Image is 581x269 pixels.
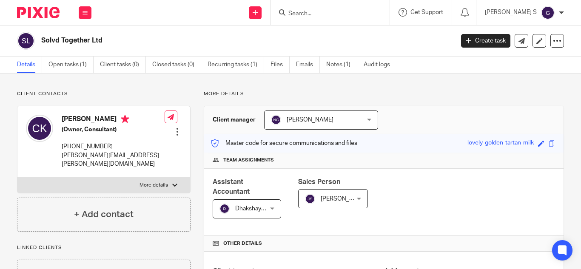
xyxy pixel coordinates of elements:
img: Pixie [17,7,60,18]
p: More details [204,91,564,97]
p: [PHONE_NUMBER] [62,142,165,151]
span: [PERSON_NAME] [321,196,367,202]
span: Get Support [410,9,443,15]
img: svg%3E [541,6,555,20]
a: Emails [296,57,320,73]
p: Client contacts [17,91,191,97]
span: Dhakshaya M [235,206,271,212]
p: More details [140,182,168,189]
i: Primary [121,115,129,123]
p: [PERSON_NAME] S [485,8,537,17]
p: [PERSON_NAME][EMAIL_ADDRESS][PERSON_NAME][DOMAIN_NAME] [62,151,165,169]
a: Notes (1) [326,57,357,73]
p: Linked clients [17,244,191,251]
a: Open tasks (1) [48,57,94,73]
span: Assistant Accountant [213,178,250,195]
img: svg%3E [17,32,35,50]
h2: Solvd Together Ltd [41,36,367,45]
span: [PERSON_NAME] [287,117,333,123]
img: svg%3E [271,115,281,125]
a: Files [271,57,290,73]
img: svg%3E [305,194,315,204]
img: svg%3E [219,204,230,214]
span: Sales Person [298,178,340,185]
img: svg%3E [26,115,53,142]
div: lovely-golden-tartan-milk [467,139,534,148]
a: Create task [461,34,510,48]
a: Audit logs [364,57,396,73]
h4: [PERSON_NAME] [62,115,165,125]
p: Master code for secure communications and files [211,139,357,147]
a: Closed tasks (0) [152,57,201,73]
input: Search [288,10,364,18]
a: Client tasks (0) [100,57,146,73]
span: Other details [223,240,262,247]
h3: Client manager [213,116,256,124]
h4: + Add contact [74,208,134,221]
span: Team assignments [223,157,274,164]
a: Recurring tasks (1) [208,57,264,73]
h5: (Owner, Consultant) [62,125,165,134]
a: Details [17,57,42,73]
